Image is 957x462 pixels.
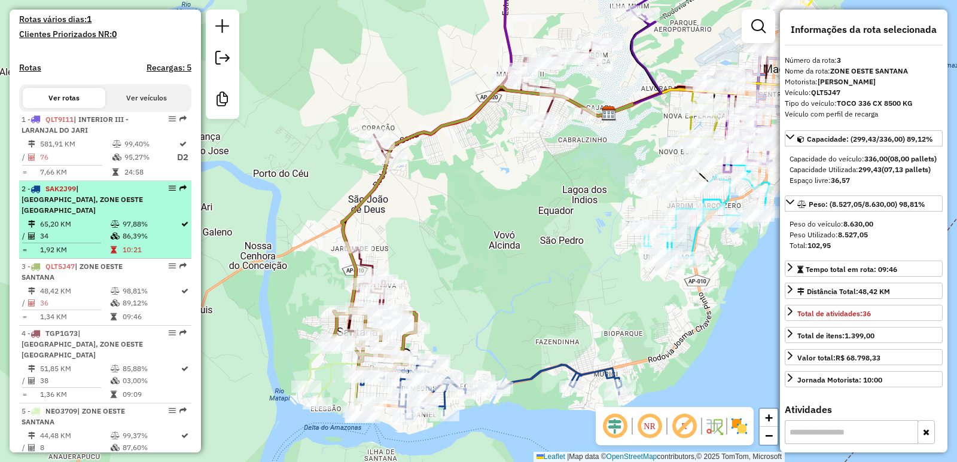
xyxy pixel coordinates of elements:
i: % de utilização do peso [111,432,120,439]
i: Distância Total [28,221,35,228]
i: Distância Total [28,365,35,372]
td: 09:46 [122,311,180,323]
strong: 102,95 [807,241,831,250]
a: Tempo total em rota: 09:46 [785,261,943,277]
td: 99,40% [124,138,176,150]
td: / [22,150,28,165]
em: Opções [169,115,176,123]
td: / [22,375,28,387]
h4: Rotas vários dias: [19,14,191,25]
img: DP ITU [601,106,617,121]
span: 1 - [22,115,129,134]
i: % de utilização da cubagem [111,444,120,451]
td: 97,88% [122,218,180,230]
button: Ver veículos [105,88,188,108]
td: / [22,230,28,242]
strong: 299,43 [858,165,882,174]
span: Ocultar NR [635,412,664,440]
a: Total de itens:1.399,00 [785,327,943,343]
span: TGP1G73 [45,329,78,338]
i: Total de Atividades [28,154,35,161]
td: 1,34 KM [39,311,110,323]
span: 2 - [22,184,143,215]
strong: (08,00 pallets) [888,154,937,163]
strong: 1 [87,14,92,25]
div: Espaço livre: [790,175,938,186]
div: Nome da rota: [785,66,943,77]
td: / [22,297,28,309]
p: D2 [177,151,188,164]
i: Distância Total [28,140,35,148]
strong: 8.527,05 [838,230,868,239]
i: Rota otimizada [181,432,188,439]
i: Distância Total [28,287,35,295]
strong: 0 [112,29,117,39]
td: 98,81% [122,285,180,297]
a: Capacidade: (299,43/336,00) 89,12% [785,130,943,146]
div: Jornada Motorista: 10:00 [797,375,882,385]
span: SAK2J99 [45,184,76,193]
em: Rota exportada [179,185,187,192]
span: Peso do veículo: [790,219,873,228]
span: 48,42 KM [858,287,890,296]
i: % de utilização do peso [112,140,121,148]
i: Total de Atividades [28,299,35,307]
span: 3 - [22,262,123,282]
div: Total de itens: [797,331,874,341]
strong: R$ 68.798,33 [836,353,880,362]
td: 76 [39,150,112,165]
i: Rota otimizada [181,365,188,372]
strong: ZONE OESTE SANTANA [830,66,908,75]
div: Distância Total: [797,286,890,297]
strong: [PERSON_NAME] [818,77,876,86]
td: 36 [39,297,110,309]
td: = [22,388,28,400]
em: Rota exportada [179,262,187,270]
i: Rota otimizada [181,221,188,228]
strong: 1.399,00 [845,331,874,340]
td: 85,88% [122,363,180,375]
i: % de utilização da cubagem [111,377,120,384]
td: 34 [39,230,110,242]
div: Peso Utilizado: [790,230,938,240]
td: 89,12% [122,297,180,309]
a: Nova sessão e pesquisa [211,14,234,41]
span: | [GEOGRAPHIC_DATA], ZONE OESTE [GEOGRAPHIC_DATA] [22,329,143,359]
span: QLT5J47 [45,262,75,271]
a: Rotas [19,63,41,73]
span: Peso: (8.527,05/8.630,00) 98,81% [809,200,925,209]
span: Capacidade: (299,43/336,00) 89,12% [807,134,933,143]
td: 7,66 KM [39,166,112,178]
img: Fluxo de ruas [705,417,724,436]
em: Opções [169,262,176,270]
td: = [22,166,28,178]
div: Número da rota: [785,55,943,66]
button: Ver rotas [23,88,105,108]
td: 8 [39,442,110,454]
strong: (07,13 pallets) [882,165,931,174]
i: % de utilização da cubagem [111,299,120,307]
div: Tipo do veículo: [785,98,943,109]
td: 1,92 KM [39,244,110,256]
a: Total de atividades:36 [785,305,943,321]
td: / [22,442,28,454]
span: Total de atividades: [797,309,871,318]
div: Motorista: [785,77,943,87]
a: Distância Total:48,42 KM [785,283,943,299]
i: Tempo total em rota [111,246,117,253]
td: 09:09 [122,388,180,400]
td: 44,48 KM [39,430,110,442]
em: Rota exportada [179,115,187,123]
span: | [567,452,569,461]
em: Opções [169,407,176,414]
a: Valor total:R$ 68.798,33 [785,349,943,365]
i: Total de Atividades [28,377,35,384]
i: % de utilização da cubagem [111,232,120,240]
td: = [22,244,28,256]
td: 95,27% [124,150,176,165]
i: Rota otimizada [179,140,187,148]
h4: Clientes Priorizados NR: [19,29,191,39]
i: Tempo total em rota [112,169,118,176]
i: Rota otimizada [181,287,188,295]
i: % de utilização da cubagem [112,154,121,161]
